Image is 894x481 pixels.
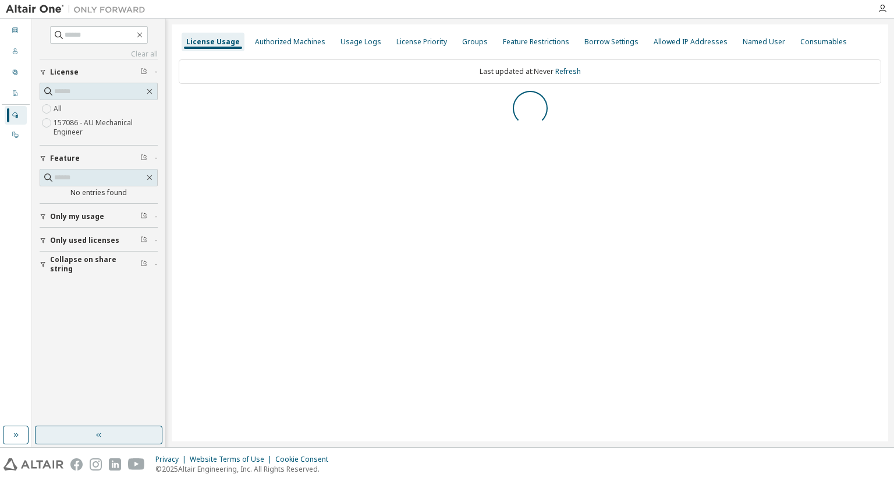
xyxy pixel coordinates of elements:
span: Collapse on share string [50,255,140,274]
div: License Priority [396,37,447,47]
div: Last updated at: Never [179,59,881,84]
div: Borrow Settings [584,37,638,47]
span: Clear filter [140,236,147,245]
div: Named User [743,37,785,47]
span: Clear filter [140,260,147,269]
div: On Prem [5,126,27,144]
img: altair_logo.svg [3,458,63,471]
div: License Usage [186,37,240,47]
div: Users [5,43,27,61]
span: Clear filter [140,154,147,163]
span: License [50,68,79,77]
img: instagram.svg [90,458,102,471]
button: Collapse on share string [40,252,158,277]
img: youtube.svg [128,458,145,471]
div: Cookie Consent [275,455,335,464]
img: linkedin.svg [109,458,121,471]
a: Clear all [40,49,158,59]
div: Dashboard [5,22,27,40]
div: Groups [462,37,488,47]
div: Allowed IP Addresses [654,37,728,47]
div: Managed [5,106,27,125]
img: facebook.svg [70,458,83,471]
div: Usage Logs [340,37,381,47]
a: Refresh [555,66,581,76]
button: License [40,59,158,85]
img: Altair One [6,3,151,15]
div: User Profile [5,63,27,82]
div: No entries found [40,188,158,197]
button: Only my usage [40,204,158,229]
p: © 2025 Altair Engineering, Inc. All Rights Reserved. [155,464,335,474]
button: Only used licenses [40,228,158,253]
div: Consumables [800,37,847,47]
span: Only my usage [50,212,104,221]
span: Feature [50,154,80,163]
span: Only used licenses [50,236,119,245]
div: Feature Restrictions [503,37,569,47]
div: Website Terms of Use [190,455,275,464]
label: All [54,102,64,116]
button: Feature [40,146,158,171]
span: Clear filter [140,212,147,221]
label: 157086 - AU Mechanical Engineer [54,116,158,139]
div: Authorized Machines [255,37,325,47]
div: Company Profile [5,84,27,103]
span: Clear filter [140,68,147,77]
div: Privacy [155,455,190,464]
